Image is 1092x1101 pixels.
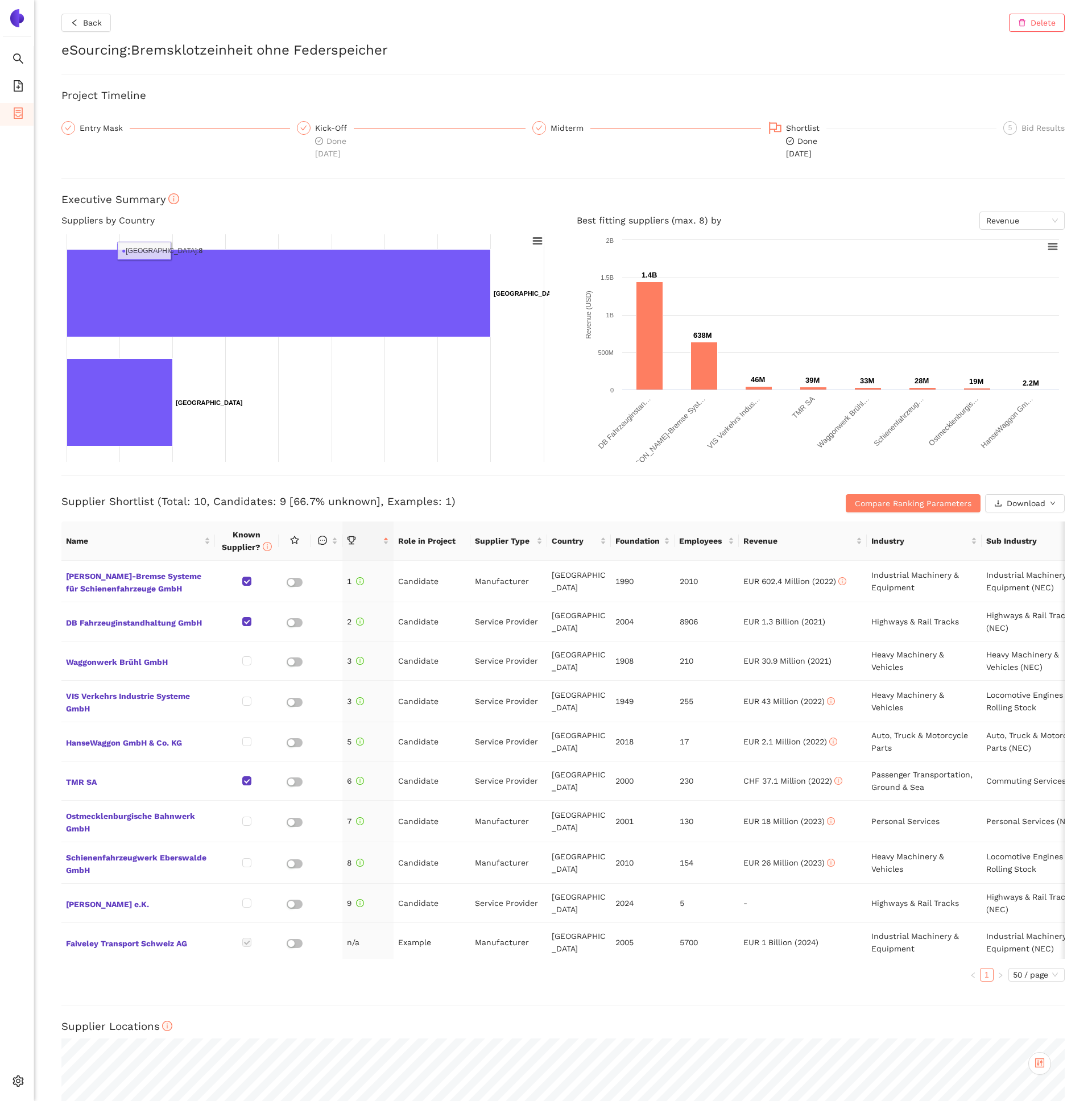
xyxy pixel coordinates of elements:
[827,817,835,825] span: info-circle
[743,535,854,547] span: Revenue
[768,121,782,135] span: flag
[675,561,739,602] td: 2010
[61,494,730,509] h3: Supplier Shortlist (Total: 10, Candidates: 9 [66.7% unknown], Examples: 1)
[611,842,675,884] td: 2010
[347,737,364,746] span: 5
[743,858,835,867] span: EUR 26 Million (2023)
[786,137,794,145] span: check-circle
[547,681,611,722] td: [GEOGRAPHIC_DATA]
[867,801,982,842] td: Personal Services
[743,617,825,626] span: EUR 1.3 Billion (2021)
[980,968,994,982] li: 1
[979,395,1035,450] text: HanseWaggon Gm…
[494,290,561,297] text: [GEOGRAPHIC_DATA]
[470,761,547,801] td: Service Provider
[547,884,611,923] td: [GEOGRAPHIC_DATA]
[786,121,826,135] div: Shortlist
[356,577,364,585] span: info-circle
[394,842,470,884] td: Candidate
[867,602,982,641] td: Highways & Rail Tracks
[743,697,835,706] span: EUR 43 Million (2022)
[547,801,611,842] td: [GEOGRAPHIC_DATA]
[611,801,675,842] td: 2001
[356,618,364,626] span: info-circle
[860,376,874,385] text: 33M
[347,817,364,826] span: 7
[969,377,983,386] text: 19M
[768,121,996,160] div: Shortlistcheck-circleDone[DATE]
[347,697,364,706] span: 3
[394,641,470,681] td: Candidate
[470,681,547,722] td: Service Provider
[547,842,611,884] td: [GEOGRAPHIC_DATA]
[611,884,675,923] td: 2024
[739,521,867,561] th: this column's title is Revenue,this column is sortable
[300,125,307,131] span: check
[675,521,738,561] th: this column's title is Employees,this column is sortable
[470,521,547,561] th: this column's title is Supplier Type,this column is sortable
[342,923,394,962] td: n/a
[743,776,842,785] span: CHF 37.1 Million (2022)
[470,801,547,842] td: Manufacturer
[611,641,675,681] td: 1908
[66,535,202,547] span: Name
[610,387,614,394] text: 0
[986,212,1058,229] span: Revenue
[585,291,593,339] text: Revenue (USD)
[315,121,354,135] div: Kick-Off
[981,968,993,981] a: 1
[675,641,739,681] td: 210
[867,842,982,884] td: Heavy Machinery & Vehicles
[611,561,675,602] td: 1990
[598,349,614,356] text: 500M
[356,738,364,746] span: info-circle
[347,617,364,626] span: 2
[1007,497,1045,510] span: Download
[547,561,611,602] td: [GEOGRAPHIC_DATA]
[547,722,611,761] td: [GEOGRAPHIC_DATA]
[547,923,611,962] td: [GEOGRAPHIC_DATA]
[61,41,1065,60] h2: eSourcing : Bremsklotzeinheit ohne Federspeicher
[1023,379,1039,387] text: 2.2M
[552,535,598,547] span: Country
[547,521,611,561] th: this column's title is Country,this column is sortable
[867,722,982,761] td: Auto, Truck & Motorcycle Parts
[743,577,846,586] span: EUR 602.4 Million (2022)
[394,923,470,962] td: Example
[66,935,210,950] span: Faiveley Transport Schweiz AG
[994,499,1002,508] span: download
[743,656,832,665] span: EUR 30.9 Million (2021)
[597,395,652,450] text: DB Fahrzeuginstan…
[475,535,534,547] span: Supplier Type
[66,896,210,910] span: [PERSON_NAME] e.K.
[985,494,1065,512] button: downloadDownloaddown
[162,1021,173,1032] span: info-circle
[356,859,364,867] span: info-circle
[1050,500,1056,507] span: down
[61,212,549,230] h4: Suppliers by Country
[65,125,72,131] span: check
[606,237,614,244] text: 2B
[394,561,470,602] td: Candidate
[66,808,210,835] span: Ostmecklenburgische Bahnwerk GmbH
[1008,124,1012,132] span: 5
[751,375,765,384] text: 46M
[855,497,971,510] span: Compare Ranking Parameters
[829,738,837,746] span: info-circle
[13,1071,24,1094] span: setting
[356,777,364,785] span: info-circle
[547,641,611,681] td: [GEOGRAPHIC_DATA]
[834,777,842,785] span: info-circle
[66,653,210,668] span: Waggonwerk Brühl GmbH
[547,602,611,641] td: [GEOGRAPHIC_DATA]
[1031,16,1056,29] span: Delete
[263,542,272,551] span: info-circle
[606,312,614,318] text: 1B
[1008,968,1065,982] div: Page Size
[61,14,111,32] button: leftBack
[168,193,179,204] span: info-circle
[611,681,675,722] td: 1949
[394,884,470,923] td: Candidate
[61,192,1065,207] h3: Executive Summary
[675,884,739,923] td: 5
